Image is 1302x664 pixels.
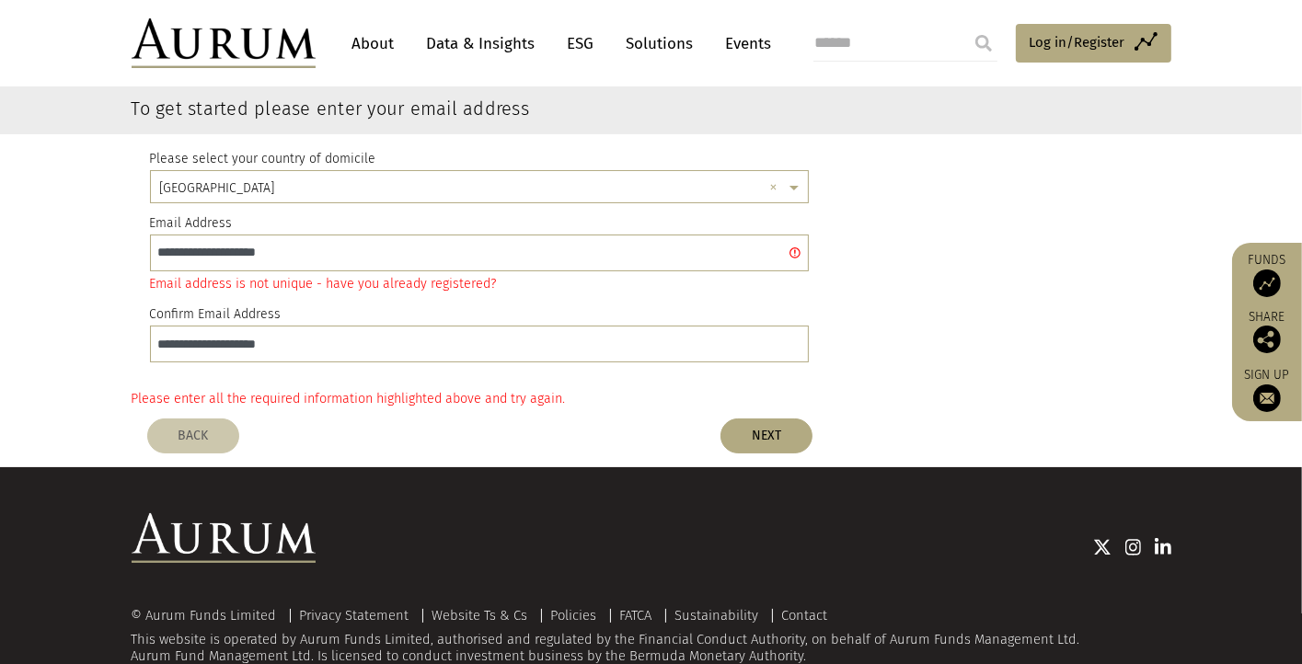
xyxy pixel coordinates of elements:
img: Access Funds [1253,269,1281,297]
a: Contact [782,607,828,624]
img: Linkedin icon [1155,538,1171,556]
div: Share [1241,311,1293,353]
a: ESG [559,27,604,61]
span: Clear all [769,178,785,199]
a: Events [717,27,772,61]
div: Please enter all the required information highlighted above and try again. [132,388,1171,409]
a: About [343,27,404,61]
a: Website Ts & Cs [432,607,528,624]
label: Email Address [150,212,233,235]
img: Aurum [132,18,316,68]
input: Submit [965,25,1002,62]
h3: To get started please enter your email address [132,99,994,118]
img: Share this post [1253,326,1281,353]
img: Twitter icon [1093,538,1112,556]
button: NEXT [720,418,812,453]
button: BACK [147,418,239,453]
a: Log in/Register [1016,24,1171,63]
div: © Aurum Funds Limited [132,609,286,623]
a: Funds [1241,252,1293,297]
label: Confirm Email Address [150,303,282,326]
img: Aurum Logo [132,513,316,563]
a: Privacy Statement [300,607,409,624]
a: Sign up [1241,367,1293,412]
div: Email address is not unique - have you already registered? [150,273,810,294]
a: Data & Insights [418,27,545,61]
label: Please select your country of domicile [150,148,376,170]
a: Sustainability [675,607,759,624]
img: Sign up to our newsletter [1253,384,1281,412]
a: FATCA [620,607,652,624]
a: Solutions [617,27,703,61]
img: Instagram icon [1125,538,1142,556]
a: Policies [551,607,597,624]
span: Log in/Register [1030,31,1125,53]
